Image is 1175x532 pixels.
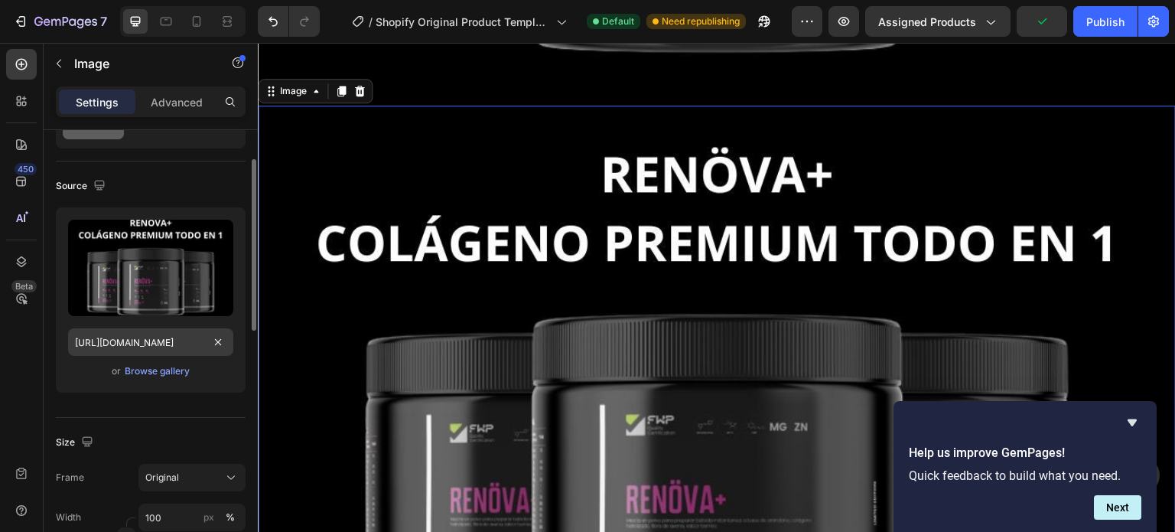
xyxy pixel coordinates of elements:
span: Assigned Products [878,14,976,30]
button: Next question [1094,495,1141,520]
input: https://example.com/image.jpg [68,328,233,356]
div: Undo/Redo [258,6,320,37]
div: Help us improve GemPages! [909,413,1141,520]
div: Publish [1086,14,1125,30]
div: Source [56,176,109,197]
p: Quick feedback to build what you need. [909,468,1141,483]
div: Browse gallery [125,364,190,378]
p: Settings [76,94,119,110]
p: Advanced [151,94,203,110]
button: 7 [6,6,114,37]
h2: Help us improve GemPages! [909,444,1141,462]
span: / [369,14,373,30]
div: 450 [15,163,37,175]
span: or [112,362,121,380]
button: Browse gallery [124,364,190,379]
label: Frame [56,471,84,485]
input: px% [138,504,246,531]
span: Original [145,471,179,485]
div: px [203,511,214,524]
div: Beta [11,280,37,292]
span: Default [602,15,634,28]
label: Width [56,511,81,524]
button: px [221,508,239,527]
button: % [200,508,218,527]
div: % [226,511,235,524]
iframe: Design area [258,43,1175,532]
button: Hide survey [1123,413,1141,432]
button: Publish [1073,6,1138,37]
div: Size [56,432,96,453]
button: Original [138,464,246,491]
p: 7 [100,12,107,31]
button: Assigned Products [865,6,1011,37]
span: Need republishing [662,15,740,28]
p: Image [74,54,204,73]
img: preview-image [68,220,233,316]
span: Shopify Original Product Template [376,14,550,30]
